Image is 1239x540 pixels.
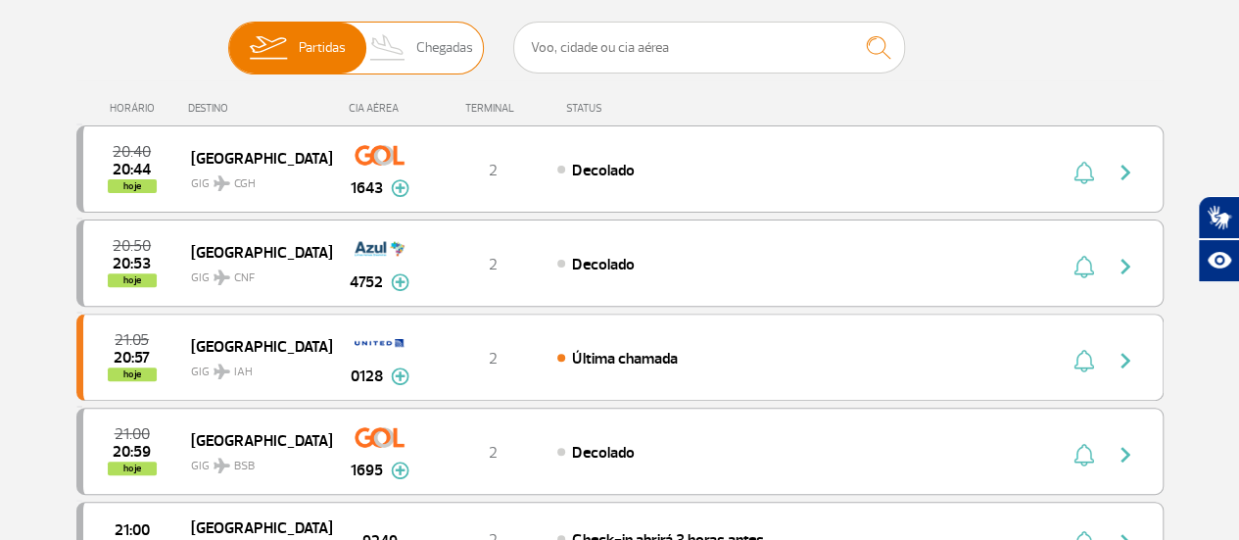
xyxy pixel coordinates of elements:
[191,353,316,381] span: GIG
[214,364,230,379] img: destiny_airplane.svg
[489,255,498,274] span: 2
[359,23,417,74] img: slider-desembarque
[108,462,157,475] span: hoje
[1114,349,1137,372] img: seta-direita-painel-voo.svg
[391,462,409,479] img: mais-info-painel-voo.svg
[234,458,255,475] span: BSB
[331,102,429,115] div: CIA AÉREA
[191,515,316,540] span: [GEOGRAPHIC_DATA]
[108,368,157,381] span: hoje
[115,427,150,441] span: 2025-08-24 21:00:00
[351,176,383,200] span: 1643
[391,179,409,197] img: mais-info-painel-voo.svg
[1198,196,1239,282] div: Plugin de acessibilidade da Hand Talk.
[1114,443,1137,466] img: seta-direita-painel-voo.svg
[113,445,151,459] span: 2025-08-24 20:59:00
[1073,443,1094,466] img: sino-painel-voo.svg
[351,459,383,482] span: 1695
[416,23,473,74] span: Chegadas
[191,447,316,475] span: GIG
[489,349,498,368] span: 2
[113,145,151,159] span: 2025-08-24 20:40:00
[191,165,316,193] span: GIG
[299,23,346,74] span: Partidas
[108,179,157,193] span: hoje
[115,523,150,537] span: 2025-08-24 21:00:00
[113,163,151,176] span: 2025-08-24 20:44:00
[489,161,498,180] span: 2
[108,273,157,287] span: hoje
[237,23,299,74] img: slider-embarque
[191,333,316,359] span: [GEOGRAPHIC_DATA]
[188,102,331,115] div: DESTINO
[429,102,556,115] div: TERMINAL
[191,239,316,265] span: [GEOGRAPHIC_DATA]
[191,259,316,287] span: GIG
[572,443,634,463] span: Decolado
[572,161,634,180] span: Decolado
[234,270,255,287] span: CNF
[82,102,189,115] div: HORÁRIO
[1198,239,1239,282] button: Abrir recursos assistivos.
[1073,349,1094,372] img: sino-painel-voo.svg
[234,364,253,381] span: IAH
[214,175,230,191] img: destiny_airplane.svg
[1073,255,1094,278] img: sino-painel-voo.svg
[191,427,316,453] span: [GEOGRAPHIC_DATA]
[1073,161,1094,184] img: sino-painel-voo.svg
[114,351,150,365] span: 2025-08-24 20:57:00
[214,458,230,473] img: destiny_airplane.svg
[351,365,383,388] span: 0128
[1114,255,1137,278] img: seta-direita-painel-voo.svg
[234,175,256,193] span: CGH
[513,22,905,74] input: Voo, cidade ou cia aérea
[1198,196,1239,239] button: Abrir tradutor de língua de sinais.
[191,145,316,171] span: [GEOGRAPHIC_DATA]
[1114,161,1137,184] img: seta-direita-painel-voo.svg
[115,333,149,347] span: 2025-08-24 21:05:00
[391,273,409,291] img: mais-info-painel-voo.svg
[489,443,498,463] span: 2
[391,368,409,385] img: mais-info-painel-voo.svg
[572,349,677,368] span: Última chamada
[113,239,151,253] span: 2025-08-24 20:50:00
[214,270,230,285] img: destiny_airplane.svg
[556,102,716,115] div: STATUS
[350,270,383,294] span: 4752
[113,257,151,270] span: 2025-08-24 20:53:00
[572,255,634,274] span: Decolado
